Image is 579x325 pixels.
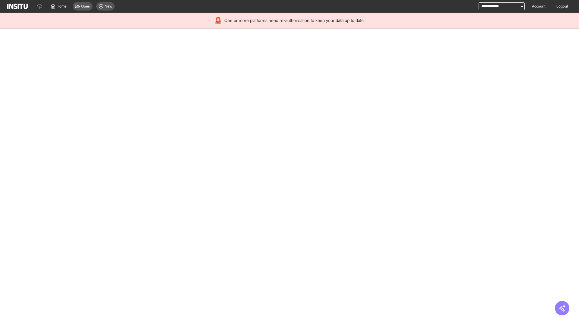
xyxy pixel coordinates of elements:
[224,17,365,23] span: One or more platforms need re-authorisation to keep your data up to date.
[57,4,67,9] span: Home
[214,16,222,25] div: 🚨
[7,4,28,9] img: Logo
[105,4,112,9] span: New
[81,4,90,9] span: Open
